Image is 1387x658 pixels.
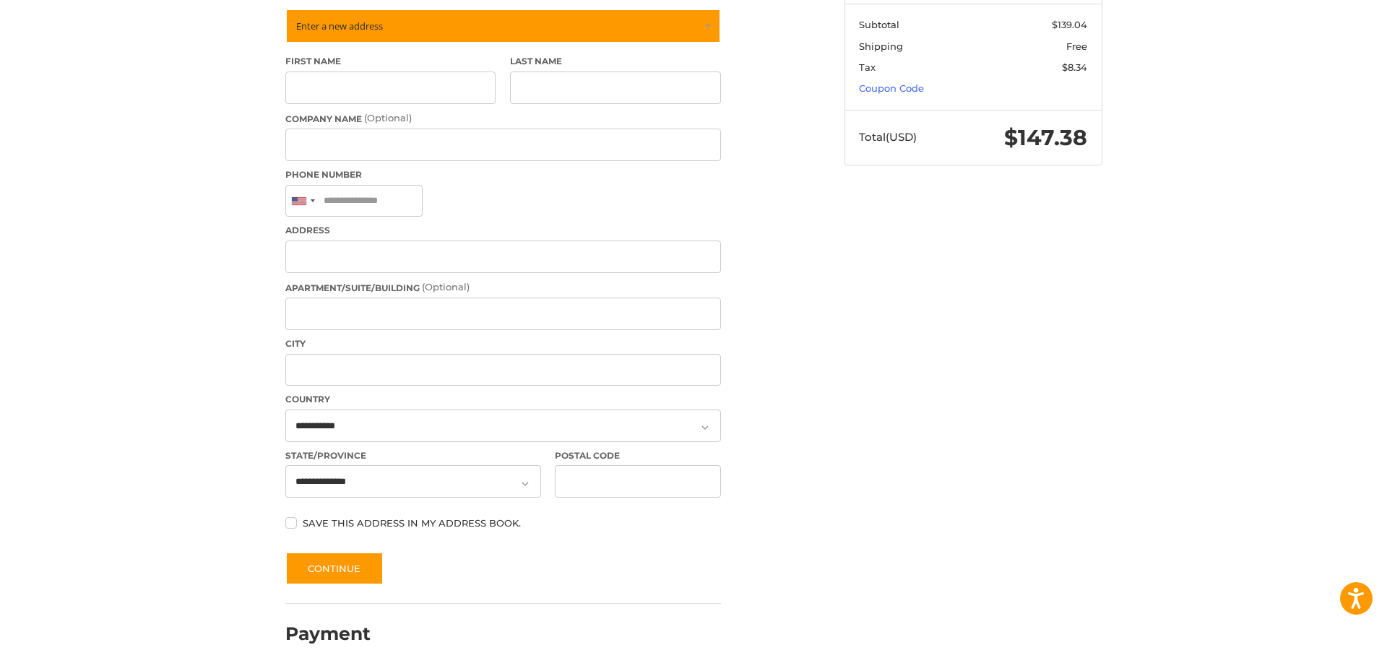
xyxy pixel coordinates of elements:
small: (Optional) [364,112,412,124]
label: Address [285,224,721,237]
a: Enter or select a different address [285,9,721,43]
span: $147.38 [1004,124,1087,151]
label: First Name [285,55,496,68]
label: City [285,337,721,350]
label: Postal Code [555,449,721,462]
label: State/Province [285,449,541,462]
small: (Optional) [422,281,470,293]
span: Shipping [859,40,903,52]
span: Free [1066,40,1087,52]
label: Phone Number [285,168,721,181]
label: Company Name [285,111,721,126]
label: Save this address in my address book. [285,517,721,529]
span: Enter a new address [296,20,383,33]
span: Total (USD) [859,130,917,144]
h2: Payment [285,623,371,645]
span: Subtotal [859,19,899,30]
a: Coupon Code [859,82,924,94]
label: Apartment/Suite/Building [285,280,721,295]
span: $139.04 [1052,19,1087,30]
button: Continue [285,552,384,585]
div: United States: +1 [286,186,319,217]
span: Tax [859,61,876,73]
span: $8.34 [1062,61,1087,73]
label: Last Name [510,55,721,68]
label: Country [285,393,721,406]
